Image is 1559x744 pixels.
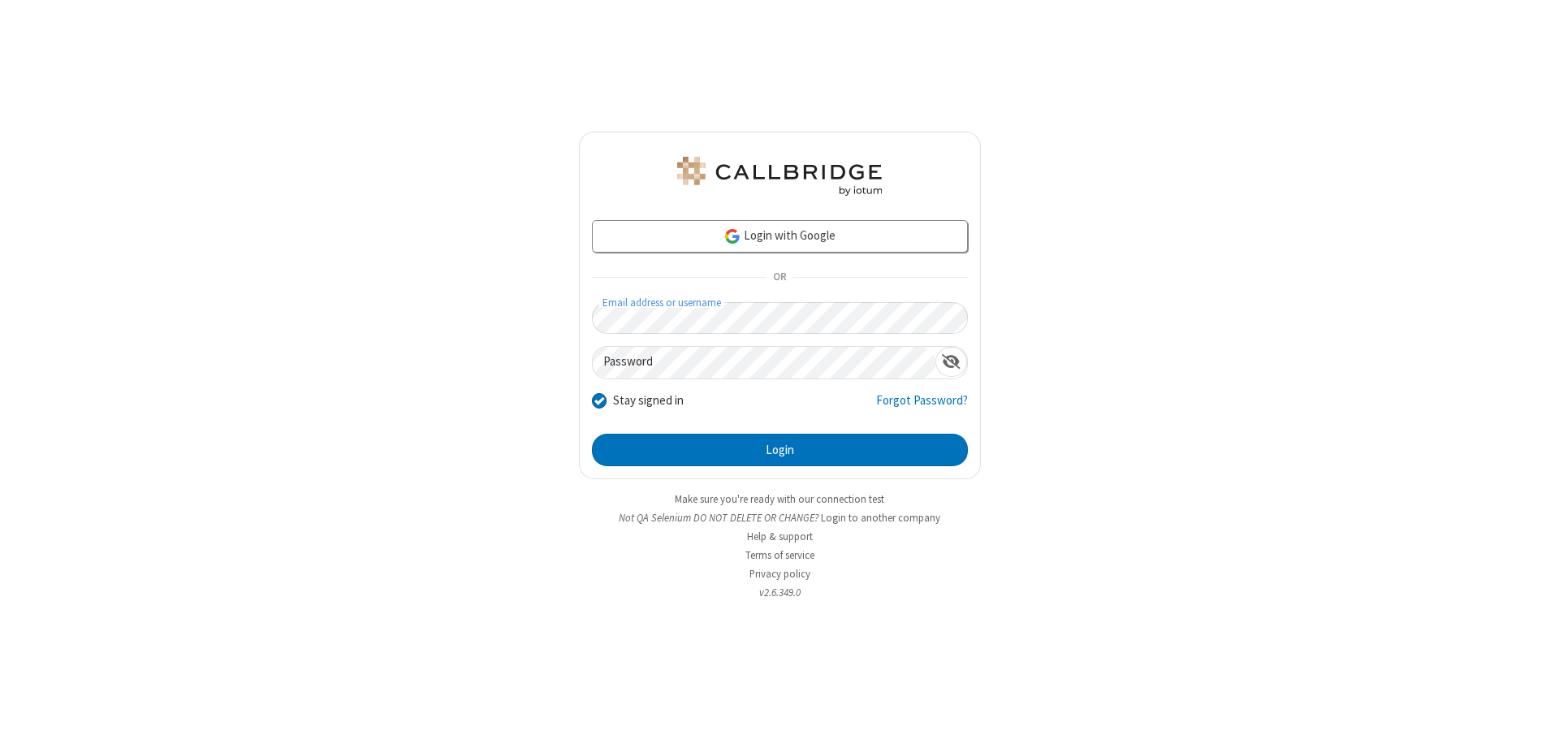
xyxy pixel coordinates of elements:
a: Login with Google [592,220,968,253]
button: Login [592,434,968,466]
img: QA Selenium DO NOT DELETE OR CHANGE [674,157,885,196]
img: google-icon.png [723,227,741,245]
span: OR [767,266,792,289]
input: Email address or username [592,302,968,334]
a: Terms of service [745,548,814,562]
a: Privacy policy [749,567,810,581]
a: Forgot Password? [876,391,968,422]
button: Login to another company [821,510,940,526]
li: Not QA Selenium DO NOT DELETE OR CHANGE? [579,510,981,526]
label: Stay signed in [613,391,684,410]
input: Password [593,347,935,378]
a: Make sure you're ready with our connection test [675,492,884,506]
div: Show password [935,347,967,377]
a: Help & support [747,530,813,543]
li: v2.6.349.0 [579,585,981,600]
